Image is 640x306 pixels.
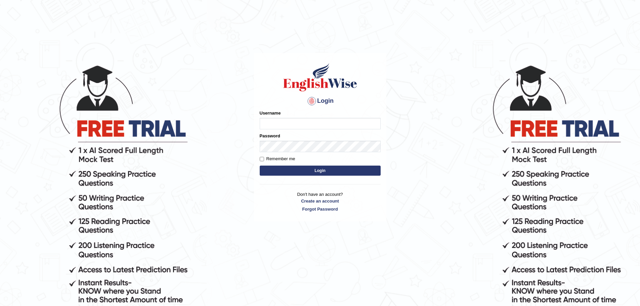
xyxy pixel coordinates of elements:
input: Remember me [260,157,264,161]
a: Forgot Password [260,206,381,212]
h4: Login [260,96,381,106]
p: Don't have an account? [260,191,381,212]
img: Logo of English Wise sign in for intelligent practice with AI [282,62,358,92]
label: Remember me [260,156,295,162]
button: Login [260,166,381,176]
label: Username [260,110,281,116]
label: Password [260,133,280,139]
a: Create an account [260,198,381,204]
